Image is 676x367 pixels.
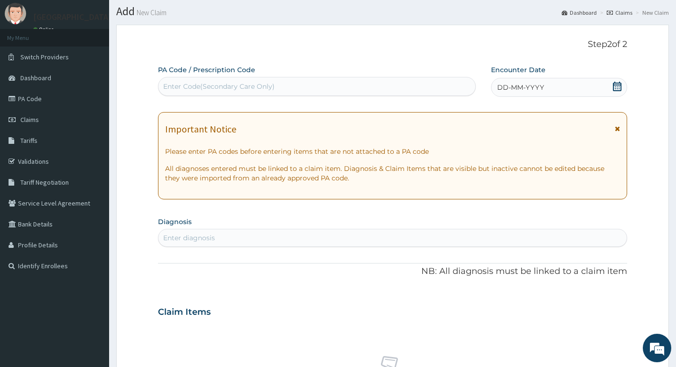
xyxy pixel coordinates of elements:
[158,65,255,75] label: PA Code / Prescription Code
[607,9,632,17] a: Claims
[158,265,627,278] p: NB: All diagnosis must be linked to a claim item
[33,13,111,21] p: [GEOGRAPHIC_DATA]
[116,5,669,18] h1: Add
[33,26,56,33] a: Online
[158,217,192,226] label: Diagnosis
[5,259,181,292] textarea: Type your message and hit 'Enter'
[158,307,211,318] h3: Claim Items
[20,136,37,145] span: Tariffs
[55,120,131,216] span: We're online!
[156,5,178,28] div: Minimize live chat window
[562,9,597,17] a: Dashboard
[135,9,167,16] small: New Claim
[5,3,26,24] img: User Image
[163,233,215,243] div: Enter diagnosis
[158,39,627,50] p: Step 2 of 2
[18,47,38,71] img: d_794563401_company_1708531726252_794563401
[165,164,620,183] p: All diagnoses entered must be linked to a claim item. Diagnosis & Claim Items that are visible bu...
[491,65,546,75] label: Encounter Date
[165,124,236,134] h1: Important Notice
[20,178,69,187] span: Tariff Negotiation
[49,53,159,66] div: Chat with us now
[20,115,39,124] span: Claims
[165,147,620,156] p: Please enter PA codes before entering items that are not attached to a PA code
[163,82,275,91] div: Enter Code(Secondary Care Only)
[20,53,69,61] span: Switch Providers
[633,9,669,17] li: New Claim
[20,74,51,82] span: Dashboard
[497,83,544,92] span: DD-MM-YYYY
